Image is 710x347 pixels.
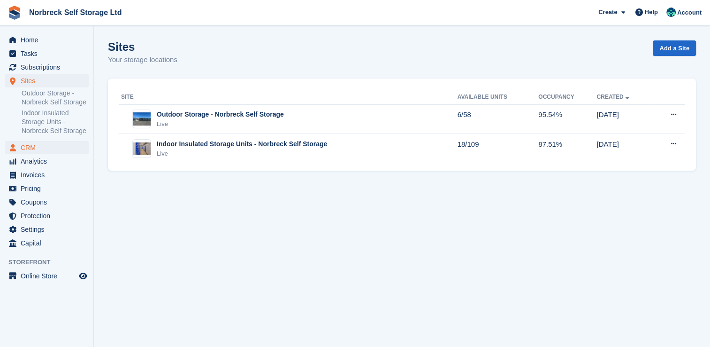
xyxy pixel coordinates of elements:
div: Indoor Insulated Storage Units - Norbreck Self Storage [157,139,327,149]
span: Home [21,33,77,47]
span: Account [677,8,702,17]
span: Analytics [21,155,77,168]
a: menu [5,269,89,283]
th: Available Units [458,90,539,105]
a: menu [5,237,89,250]
span: Create [598,8,617,17]
a: Norbreck Self Storage Ltd [25,5,125,20]
a: menu [5,196,89,209]
th: Occupancy [538,90,596,105]
th: Site [119,90,458,105]
span: Capital [21,237,77,250]
a: Created [596,94,631,100]
td: 6/58 [458,104,539,134]
span: Tasks [21,47,77,60]
a: Preview store [77,270,89,282]
a: menu [5,47,89,60]
a: menu [5,61,89,74]
span: CRM [21,141,77,154]
div: Live [157,119,284,129]
a: menu [5,209,89,222]
span: Pricing [21,182,77,195]
td: [DATE] [596,104,652,134]
p: Your storage locations [108,55,177,65]
span: Coupons [21,196,77,209]
a: menu [5,182,89,195]
a: menu [5,141,89,154]
td: 95.54% [538,104,596,134]
span: Protection [21,209,77,222]
a: menu [5,168,89,181]
a: Add a Site [653,40,696,56]
div: Live [157,149,327,158]
span: Invoices [21,168,77,181]
td: [DATE] [596,134,652,163]
td: 18/109 [458,134,539,163]
span: Storefront [8,258,93,267]
a: Outdoor Storage - Norbreck Self Storage [22,89,89,107]
img: stora-icon-8386f47178a22dfd0bd8f6a31ec36ba5ce8667c1dd55bd0f319d3a0aa187defe.svg [8,6,22,20]
span: Help [645,8,658,17]
a: menu [5,33,89,47]
a: Indoor Insulated Storage Units - Norbreck Self Storage [22,109,89,135]
span: Settings [21,223,77,236]
a: menu [5,74,89,87]
td: 87.51% [538,134,596,163]
img: Image of Indoor Insulated Storage Units - Norbreck Self Storage site [133,142,151,155]
h1: Sites [108,40,177,53]
a: menu [5,155,89,168]
a: menu [5,223,89,236]
div: Outdoor Storage - Norbreck Self Storage [157,110,284,119]
span: Sites [21,74,77,87]
span: Subscriptions [21,61,77,74]
span: Online Store [21,269,77,283]
img: Sally King [666,8,676,17]
img: Image of Outdoor Storage - Norbreck Self Storage site [133,112,151,126]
